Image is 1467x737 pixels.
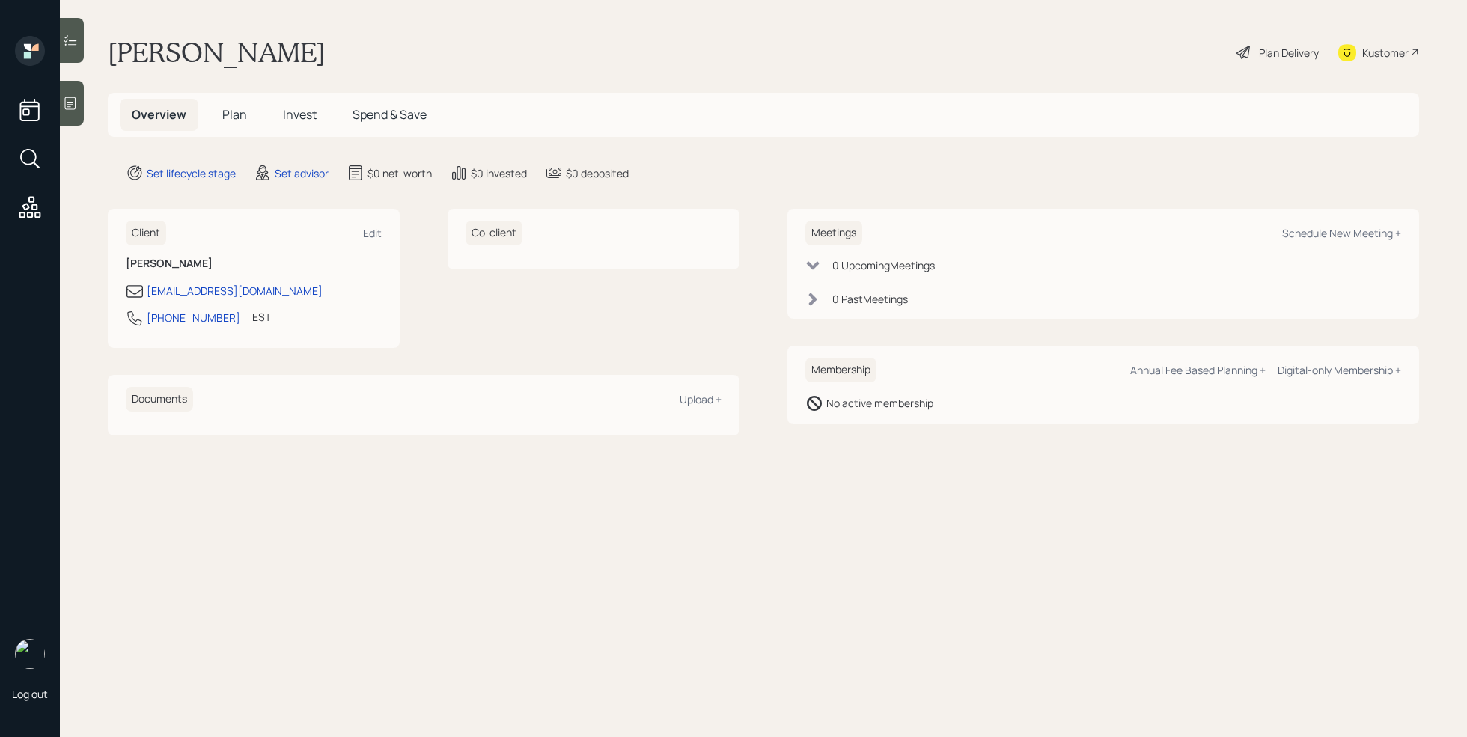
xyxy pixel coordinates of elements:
[1282,226,1401,240] div: Schedule New Meeting +
[15,639,45,669] img: retirable_logo.png
[826,395,933,411] div: No active membership
[147,165,236,181] div: Set lifecycle stage
[832,291,908,307] div: 0 Past Meeting s
[132,106,186,123] span: Overview
[1362,45,1409,61] div: Kustomer
[363,226,382,240] div: Edit
[471,165,527,181] div: $0 invested
[147,283,323,299] div: [EMAIL_ADDRESS][DOMAIN_NAME]
[283,106,317,123] span: Invest
[353,106,427,123] span: Spend & Save
[805,358,876,382] h6: Membership
[1130,363,1266,377] div: Annual Fee Based Planning +
[222,106,247,123] span: Plan
[252,309,271,325] div: EST
[108,36,326,69] h1: [PERSON_NAME]
[126,221,166,245] h6: Client
[680,392,722,406] div: Upload +
[275,165,329,181] div: Set advisor
[805,221,862,245] h6: Meetings
[367,165,432,181] div: $0 net-worth
[566,165,629,181] div: $0 deposited
[147,310,240,325] div: [PHONE_NUMBER]
[126,387,193,412] h6: Documents
[12,687,48,701] div: Log out
[832,257,935,273] div: 0 Upcoming Meeting s
[1278,363,1401,377] div: Digital-only Membership +
[466,221,522,245] h6: Co-client
[1259,45,1319,61] div: Plan Delivery
[126,257,382,270] h6: [PERSON_NAME]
